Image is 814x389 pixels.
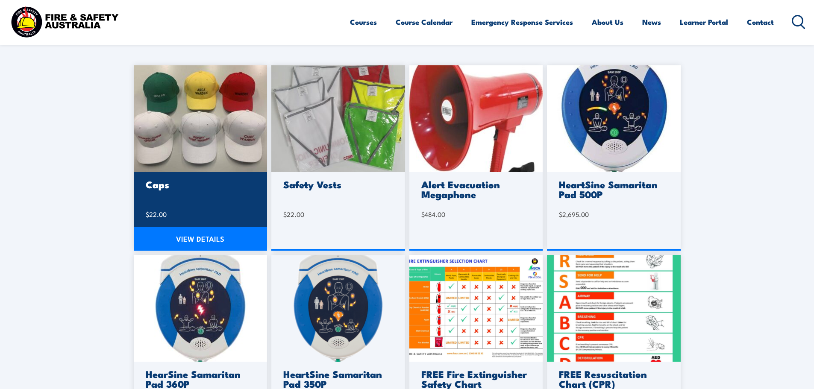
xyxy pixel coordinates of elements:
[146,210,167,219] bdi: 22.00
[559,210,589,219] bdi: 2,695.00
[559,210,562,219] span: $
[421,210,425,219] span: $
[271,65,405,172] img: 20230220_093531-scaled-1.jpg
[134,65,267,172] img: caps-scaled-1.jpg
[146,210,149,219] span: $
[592,11,623,33] a: About Us
[283,369,391,389] h3: HeartSine Samaritan Pad 350P
[350,11,377,33] a: Courses
[559,179,666,199] h3: HeartSine Samaritan Pad 500P
[283,179,391,189] h3: Safety Vests
[471,11,573,33] a: Emergency Response Services
[680,11,728,33] a: Learner Portal
[283,210,287,219] span: $
[409,65,543,172] img: megaphone-1.jpg
[547,65,681,172] img: 500.jpg
[421,369,529,389] h3: FREE Fire Extinguisher Safety Chart
[146,369,253,389] h3: HearSine Samaritan Pad 360P
[134,255,267,362] img: 360.jpg
[146,179,253,189] h3: Caps
[396,11,453,33] a: Course Calendar
[747,11,774,33] a: Contact
[271,255,405,362] img: 350.png
[409,255,543,362] img: Fire-Extinguisher-Chart.png
[547,255,681,362] img: FREE Resuscitation Chart – What are the 7 steps to CPR Chart / Sign / Poster
[421,210,445,219] bdi: 484.00
[421,179,529,199] h3: Alert Evacuation Megaphone
[283,210,304,219] bdi: 22.00
[642,11,661,33] a: News
[134,227,267,251] a: VIEW DETAILS
[559,369,666,389] h3: FREE Resuscitation Chart (CPR)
